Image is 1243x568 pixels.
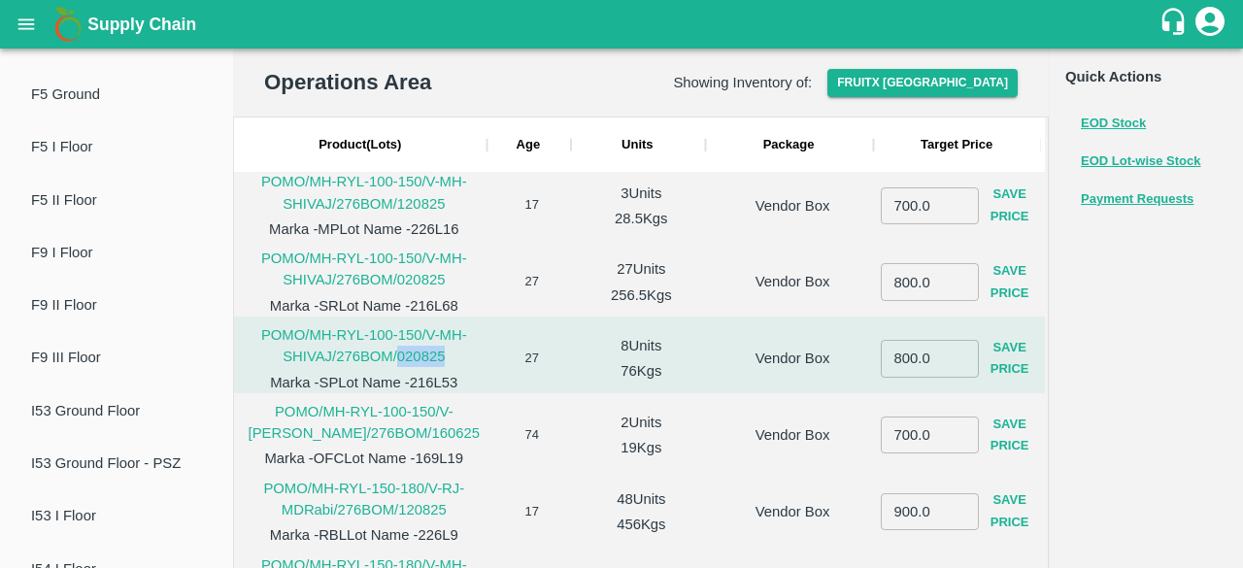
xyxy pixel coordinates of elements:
span: F9 I Floor [31,242,202,263]
p: Marka - RBL Lot Name - 226L9 [270,524,458,546]
div: Package [763,136,815,154]
h6: Quick Actions [1065,64,1227,89]
div: 27 Units [617,258,665,280]
div: 2 Units [621,412,661,433]
button: Payment Requests [1081,188,1193,211]
div: Product(Lots) [234,117,487,172]
p: POMO/MH-RYL-100-150/V-MH-SHIVAJ/276BOM/020825 [242,248,487,291]
p: Vendor Box [756,195,830,217]
div: 8 Units [621,335,661,356]
div: customer-support [1159,7,1193,42]
div: 27 [487,240,571,317]
img: logo [49,5,87,44]
div: 76 Kgs [621,360,661,382]
p: POMO/MH-RYL-100-150/V-[PERSON_NAME]/276BOM/160625 [242,401,487,445]
button: Save Price [979,408,1041,464]
a: Supply Chain [87,11,1159,38]
p: Vendor Box [756,271,830,292]
span: F5 Ground [31,84,202,105]
button: open drawer [4,2,49,47]
span: F5 II Floor [31,189,202,211]
div: 3 Units [621,183,661,204]
span: F5 I Floor [31,136,202,157]
div: Product(Lots) [319,136,401,154]
div: 256.5 Kgs [611,284,672,306]
div: Days [517,136,541,154]
div: Units [570,117,704,172]
p: Vendor Box [756,424,830,446]
div: Age [487,117,571,172]
div: 19 Kgs [621,437,661,458]
button: Save Price [979,254,1041,311]
h2: Operations Area [264,66,431,98]
button: Select DC [827,69,1018,97]
p: Vendor Box [756,348,830,369]
div: 27 [487,317,571,393]
p: Vendor Box [756,501,830,522]
div: 28.5 Kgs [615,208,667,229]
div: Target Price [873,117,1041,172]
span: I53 Ground Floor [31,400,202,421]
p: Marka - MP Lot Name - 226L16 [269,218,459,240]
span: I53 Ground Floor - PSZ [31,452,202,474]
div: 74 [487,393,571,470]
div: Target Price [921,136,992,154]
p: POMO/MH-RYL-100-150/V-MH-SHIVAJ/276BOM/020825 [242,324,487,368]
p: Marka - OFC Lot Name - 169L19 [264,448,463,469]
p: Marka - SP Lot Name - 216L53 [270,372,457,393]
button: Save Price [979,178,1041,234]
h6: Showing Inventory of: [673,70,812,95]
div: 456 Kgs [617,514,665,535]
div: 48 Units [617,488,665,510]
button: Save Price [979,484,1041,540]
div: 17 [487,163,571,240]
button: EOD Lot-wise Stock [1081,150,1201,173]
button: Save Price [979,331,1041,387]
p: POMO/MH-RYL-150-180/V-RJ-MDRabi/276BOM/120825 [242,478,487,521]
p: Marka - SR Lot Name - 216L68 [270,295,458,317]
span: I53 I Floor [31,505,202,526]
p: POMO/MH-RYL-100-150/V-MH-SHIVAJ/276BOM/120825 [242,171,487,215]
div: Kgs [621,136,654,154]
div: account of current user [1193,4,1227,45]
div: 17 [487,470,571,547]
button: EOD Stock [1081,113,1146,135]
span: F9 II Floor [31,294,202,316]
div: Package [705,117,873,172]
b: Supply Chain [87,15,196,34]
span: F9 III Floor [31,347,202,368]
